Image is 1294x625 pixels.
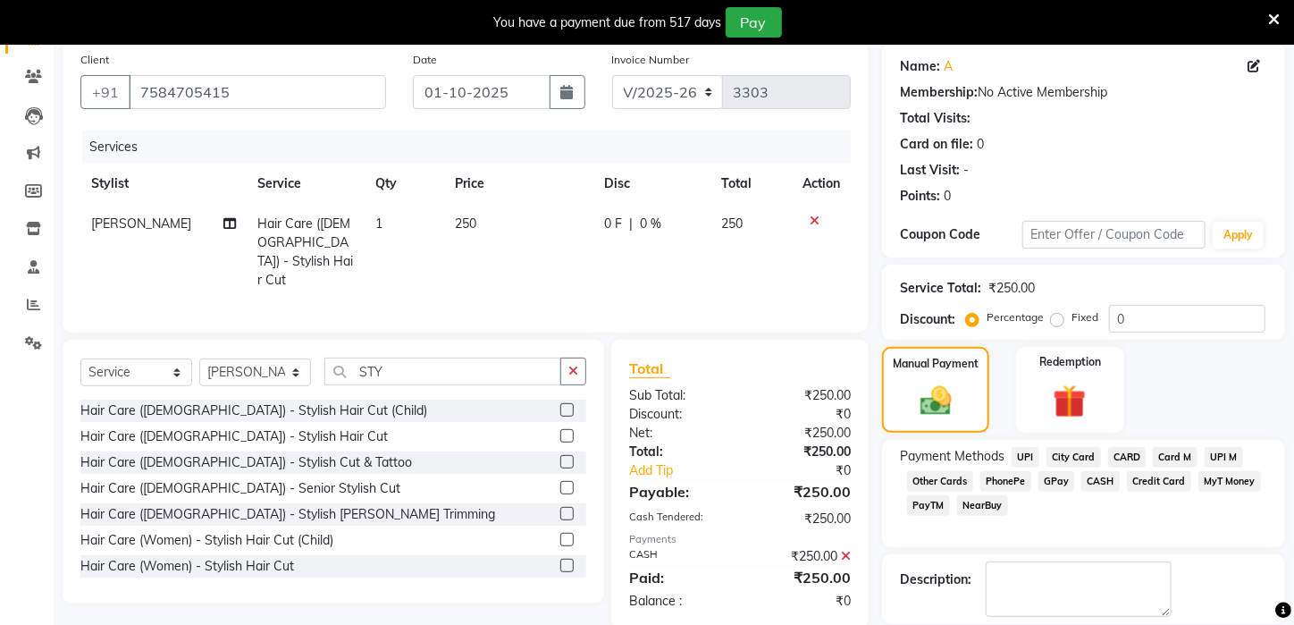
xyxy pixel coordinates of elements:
[616,510,740,528] div: Cash Tendered:
[616,405,740,424] div: Discount:
[616,386,740,405] div: Sub Total:
[1198,471,1261,492] span: MyT Money
[1046,447,1101,468] span: City Card
[82,131,864,164] div: Services
[721,215,743,232] span: 250
[247,164,366,204] th: Service
[900,310,955,329] div: Discount:
[907,471,973,492] span: Other Cards
[900,83,978,102] div: Membership:
[900,161,960,180] div: Last Visit:
[616,481,740,503] div: Payable:
[980,471,1031,492] span: PhonePe
[900,187,940,206] div: Points:
[80,427,388,446] div: Hair Care ([DEMOGRAPHIC_DATA]) - Stylish Hair Cut
[740,592,864,611] div: ₹0
[455,215,476,232] span: 250
[1213,222,1264,249] button: Apply
[80,531,333,550] div: Hair Care (Women) - Stylish Hair Cut (Child)
[616,443,740,461] div: Total:
[413,52,437,68] label: Date
[1043,381,1097,422] img: _gift.svg
[324,358,561,385] input: Search or Scan
[80,557,294,576] div: Hair Care (Women) - Stylish Hair Cut
[80,401,427,420] div: Hair Care ([DEMOGRAPHIC_DATA]) - Stylish Hair Cut (Child)
[740,443,864,461] div: ₹250.00
[963,161,969,180] div: -
[1071,309,1098,325] label: Fixed
[710,164,792,204] th: Total
[900,109,970,128] div: Total Visits:
[944,187,951,206] div: 0
[740,547,864,566] div: ₹250.00
[80,479,400,498] div: Hair Care ([DEMOGRAPHIC_DATA]) - Senior Stylish Cut
[630,215,634,233] span: |
[129,75,386,109] input: Search by Name/Mobile/Email/Code
[740,424,864,443] div: ₹250.00
[1012,447,1039,468] span: UPI
[80,52,109,68] label: Client
[900,57,940,76] div: Name:
[629,359,670,378] span: Total
[616,547,740,566] div: CASH
[629,532,851,547] div: Payments
[987,309,1044,325] label: Percentage
[616,567,740,588] div: Paid:
[80,453,412,472] div: Hair Care ([DEMOGRAPHIC_DATA]) - Stylish Cut & Tattoo
[900,225,1022,244] div: Coupon Code
[80,505,495,524] div: Hair Care ([DEMOGRAPHIC_DATA]) - Stylish [PERSON_NAME] Trimming
[740,510,864,528] div: ₹250.00
[1108,447,1147,468] span: CARD
[616,424,740,443] div: Net:
[80,75,130,109] button: +91
[616,461,760,480] a: Add Tip
[900,279,981,298] div: Service Total:
[907,495,950,516] span: PayTM
[612,52,690,68] label: Invoice Number
[594,164,711,204] th: Disc
[740,481,864,503] div: ₹250.00
[911,383,962,419] img: _cash.svg
[1127,471,1191,492] span: Credit Card
[444,164,594,204] th: Price
[988,279,1035,298] div: ₹250.00
[740,567,864,588] div: ₹250.00
[977,135,984,154] div: 0
[740,386,864,405] div: ₹250.00
[1205,447,1243,468] span: UPI M
[257,215,353,288] span: Hair Care ([DEMOGRAPHIC_DATA]) - Stylish Hair Cut
[957,495,1008,516] span: NearBuy
[375,215,382,232] span: 1
[365,164,443,204] th: Qty
[641,215,662,233] span: 0 %
[900,570,971,589] div: Description:
[726,7,782,38] button: Pay
[900,447,1004,466] span: Payment Methods
[1022,221,1206,249] input: Enter Offer / Coupon Code
[605,215,623,233] span: 0 F
[91,215,191,232] span: [PERSON_NAME]
[1153,447,1197,468] span: Card M
[740,405,864,424] div: ₹0
[900,83,1267,102] div: No Active Membership
[616,592,740,611] div: Balance :
[760,461,864,480] div: ₹0
[1038,471,1075,492] span: GPay
[900,135,973,154] div: Card on file:
[792,164,851,204] th: Action
[80,164,247,204] th: Stylist
[1039,354,1101,370] label: Redemption
[1081,471,1120,492] span: CASH
[494,13,722,32] div: You have a payment due from 517 days
[893,356,979,372] label: Manual Payment
[944,57,953,76] a: A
